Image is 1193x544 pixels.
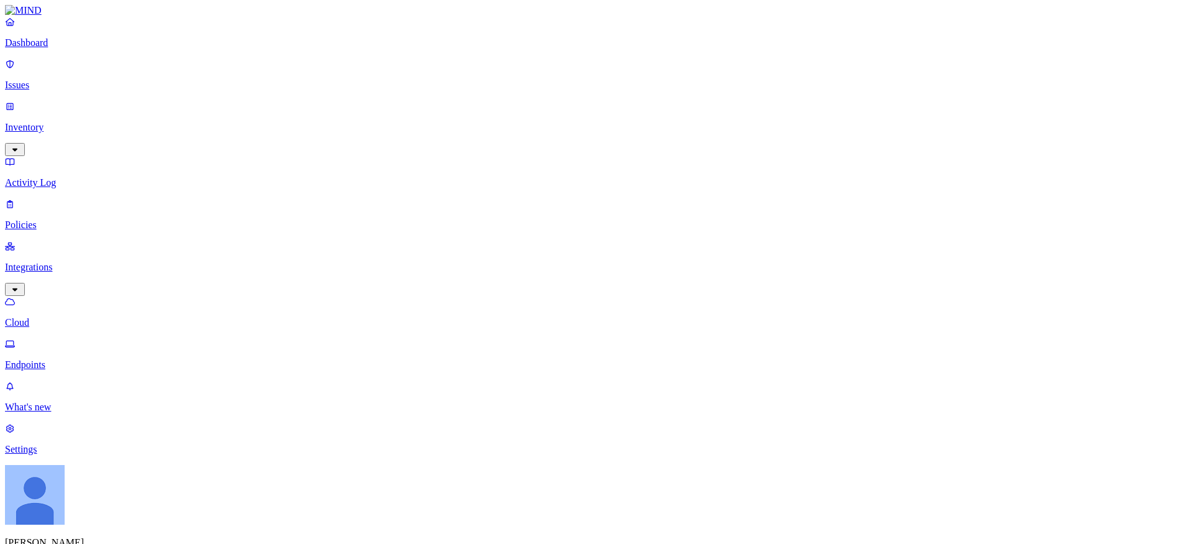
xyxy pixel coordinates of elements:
p: Dashboard [5,37,1188,48]
p: Settings [5,444,1188,455]
a: Policies [5,198,1188,231]
a: MIND [5,5,1188,16]
p: Cloud [5,317,1188,328]
a: Settings [5,423,1188,455]
img: Ignacio Rodriguez Paez [5,465,65,525]
a: Cloud [5,296,1188,328]
p: Endpoints [5,359,1188,371]
p: What's new [5,402,1188,413]
img: MIND [5,5,42,16]
a: Issues [5,58,1188,91]
a: Dashboard [5,16,1188,48]
p: Policies [5,219,1188,231]
a: What's new [5,380,1188,413]
p: Integrations [5,262,1188,273]
p: Inventory [5,122,1188,133]
a: Inventory [5,101,1188,154]
a: Endpoints [5,338,1188,371]
p: Issues [5,80,1188,91]
p: Activity Log [5,177,1188,188]
a: Activity Log [5,156,1188,188]
a: Integrations [5,241,1188,294]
